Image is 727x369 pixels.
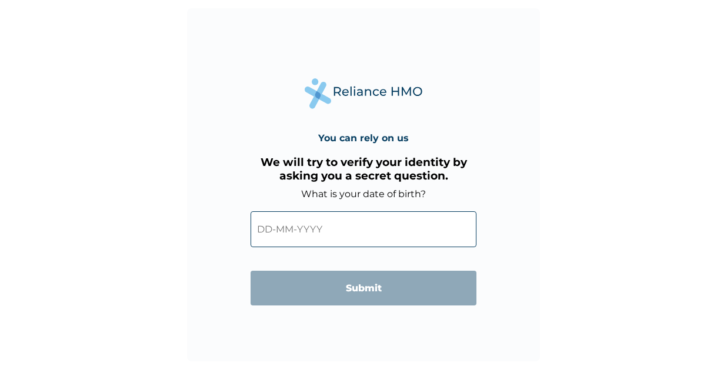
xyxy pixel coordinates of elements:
[251,155,476,182] h3: We will try to verify your identity by asking you a secret question.
[305,78,422,108] img: Reliance Health's Logo
[318,132,409,144] h4: You can rely on us
[251,271,476,305] input: Submit
[251,211,476,247] input: DD-MM-YYYY
[301,188,426,200] label: What is your date of birth?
